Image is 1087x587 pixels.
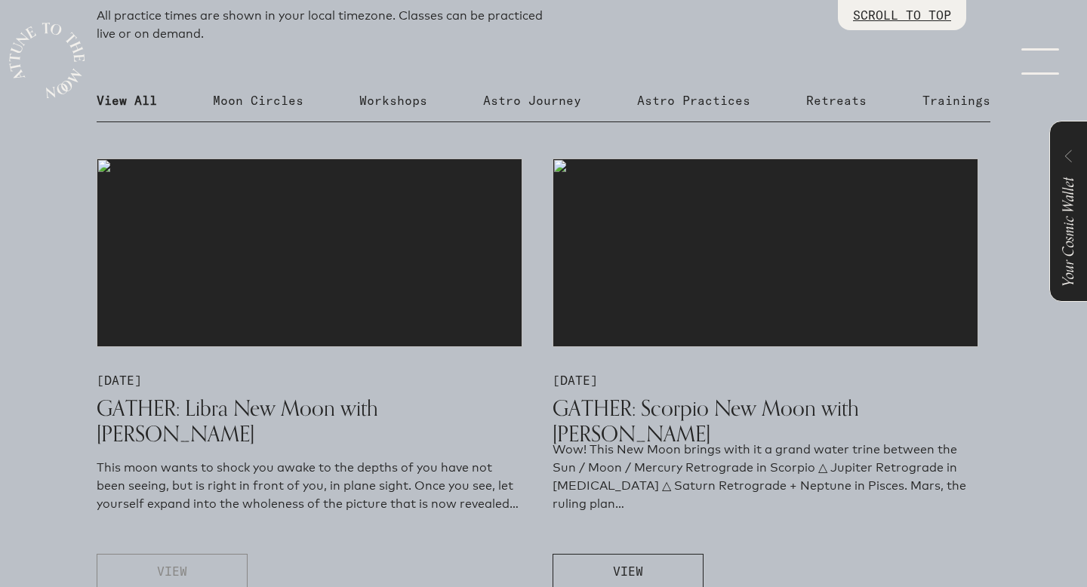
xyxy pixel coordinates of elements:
[553,442,966,511] span: Wow! This New Moon brings with it a grand water trine between the Sun / Moon / Mercury Retrograde...
[359,91,427,109] p: Workshops
[637,91,750,109] p: Astro Practices
[553,371,978,389] p: [DATE]
[97,158,522,347] img: medias%2FtEQVl5vVpfGUZ8nZ58uP
[97,395,378,447] span: GATHER: Libra New Moon with Jana
[853,6,951,24] p: SCROLL TO TOP
[157,562,187,580] span: VIEW
[213,91,303,109] p: Moon Circles
[97,460,519,511] span: This moon wants to shock you awake to the depths of you have not been seeing, but is right in fro...
[97,91,157,109] p: View All
[1056,177,1081,287] span: Your Cosmic Wallet
[806,91,867,109] p: Retreats
[97,371,522,389] p: [DATE]
[553,158,978,347] img: medias%2F6rnTUkpXLKCj2zQCcmZ5
[97,7,550,43] p: All practice times are shown in your local timezone. Classes can be practiced live or on demand.
[922,91,990,109] p: Trainings
[483,91,581,109] p: Astro Journey
[553,395,859,447] span: GATHER: Scorpio New Moon with Jana
[613,562,643,580] span: VIEW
